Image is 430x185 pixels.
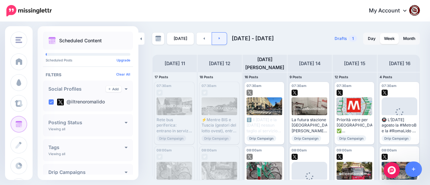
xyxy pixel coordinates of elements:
span: 07:30am [292,84,306,88]
img: twitter-grey-square.png [157,90,163,96]
span: Drip Campaign [157,135,186,141]
h4: [DATE] 16 [389,59,411,67]
span: Drafts [335,37,347,41]
p: Scheduled Posts [46,58,130,62]
p: Viewing all [48,152,65,156]
h4: [DATE] 15 [344,59,365,67]
img: twitter-grey-square.png [202,154,208,160]
span: Drip Campaign [292,135,321,141]
img: twitter-square.png [292,154,298,160]
a: Month [399,33,419,44]
div: ⚡Mentre BIS e Tuscia (gestori del lotto ovest), entro la fine dell'anno, ultimeranno l'immissione... [202,117,237,134]
h4: Filters [46,72,130,77]
img: calendar-grey-darker.png [155,36,161,42]
img: twitter-square.png [292,90,298,96]
span: 08:00am [157,148,172,152]
a: Drafts1 [331,33,361,45]
div: La futura stazione [GEOGRAPHIC_DATA][PERSON_NAME] non sarà vicino al Cupolone ma a [GEOGRAPHIC_DA... [292,117,327,134]
span: 09:00am [337,148,352,152]
a: Week [380,33,399,44]
h4: Posting Status [48,120,125,125]
h4: Tags [48,145,125,150]
span: [DATE] - [DATE] [232,35,274,42]
span: 07:30am [337,84,351,88]
img: twitter-square.png [247,154,253,160]
span: 12 Posts [335,75,348,79]
div: Rete bus periferica: entrano in servizio nuovi autobus elettrici 🚍 Nuovi autobus elettrici sulle ... [157,117,192,134]
img: menu.png [15,37,22,43]
a: Upgrade [117,58,130,62]
span: 07:30am [382,84,396,88]
h4: Drip Campaigns [48,170,125,175]
label: @iltrenoromalido [57,99,105,105]
span: Drip Campaign [382,135,411,141]
div: 🚇 L’[DATE] agosto la #MetroB e la #RomaLido si fermano completamente per i lavori sul ponte [PERS... [382,117,417,134]
div: Priorità vere per [GEOGRAPHIC_DATA]: ✅ Completamento Anello Ferroviario ✅ Tramvia Fidene–[GEOGRAP... [337,117,372,134]
img: twitter-square.png [382,90,388,96]
p: Viewing all [48,127,65,131]
span: 17 Posts [155,75,168,79]
span: 07:30am [157,84,171,88]
a: My Account [362,3,420,19]
a: Day [364,33,380,44]
img: twitter-grey-square.png [202,90,208,96]
div: ℹ️ Il [DATE] e la [DATE] nessun taglio al servizio: i trasporti restano invariati anche con la ri... [247,117,282,134]
a: Add [106,86,121,92]
p: Scheduled Content [59,38,102,43]
img: twitter-grey-square.png [157,154,163,160]
img: twitter-square.png [57,99,64,105]
h4: [DATE] 14 [299,59,320,67]
div: Loading [390,108,409,126]
span: 1 [349,35,357,42]
span: Drip Campaign [337,135,366,141]
span: 4 Posts [380,75,392,79]
a: [DATE] [167,33,194,45]
img: twitter-square.png [337,90,343,96]
span: Drip Campaign [202,135,231,141]
h4: [DATE] 12 [209,59,230,67]
span: 07:30am [202,84,216,88]
h4: [DATE] 11 [165,59,185,67]
img: twitter-square.png [382,154,388,160]
img: twitter-square.png [337,154,343,160]
a: Clear All [116,72,130,76]
img: Missinglettr [6,5,52,16]
span: 07:30am [247,84,261,88]
span: 9 Posts [290,75,302,79]
span: 08:00am [382,148,397,152]
h4: Social Profiles [48,87,106,91]
span: 08:00am [247,148,262,152]
span: 16 Posts [245,75,258,79]
img: calendar.png [48,37,56,44]
img: twitter-square.png [247,90,253,96]
span: 08:00am [202,148,217,152]
div: Open Intercom Messenger [384,162,400,178]
span: Drip Campaign [247,135,276,141]
span: 08:00am [292,148,307,152]
h4: [DATE][PERSON_NAME] [243,55,287,72]
span: 18 Posts [200,75,213,79]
